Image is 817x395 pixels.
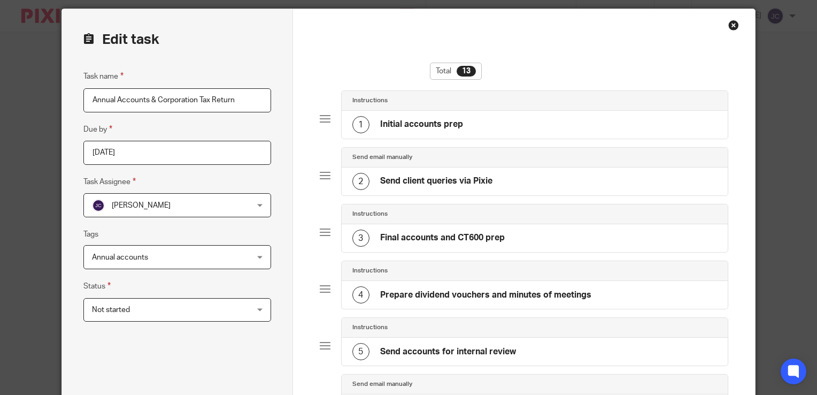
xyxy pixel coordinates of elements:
h4: Instructions [352,96,388,105]
h4: Send email manually [352,380,412,389]
div: Close this dialog window [728,20,739,31]
span: Annual accounts [92,254,148,261]
div: Total [430,63,482,80]
div: 5 [352,343,369,360]
label: Status [83,280,111,292]
h4: Instructions [352,323,388,332]
h4: Instructions [352,210,388,218]
img: svg%3E [92,199,105,212]
h4: Initial accounts prep [380,119,463,130]
h4: Prepare dividend vouchers and minutes of meetings [380,290,591,301]
div: 3 [352,230,369,247]
h4: Instructions [352,267,388,275]
h4: Send email manually [352,153,412,162]
h4: Final accounts and CT600 prep [380,232,505,244]
input: Pick a date [83,141,271,165]
span: Not started [92,306,130,314]
h2: Edit task [83,31,271,49]
h4: Send accounts for internal review [380,346,516,358]
label: Due by [83,123,112,135]
div: 2 [352,173,369,190]
span: [PERSON_NAME] [112,202,171,209]
div: 1 [352,116,369,133]
div: 13 [457,66,476,77]
label: Task Assignee [83,176,136,188]
h4: Send client queries via Pixie [380,176,492,187]
label: Task name [83,70,124,82]
label: Tags [83,229,98,240]
div: 4 [352,286,369,303]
